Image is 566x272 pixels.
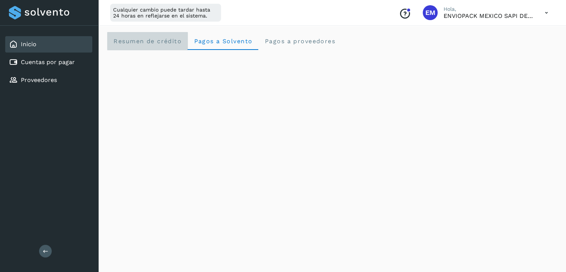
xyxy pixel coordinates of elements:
p: Hola, [444,6,533,12]
div: Cuentas por pagar [5,54,92,70]
a: Inicio [21,41,36,48]
span: Resumen de crédito [113,38,182,45]
div: Proveedores [5,72,92,88]
div: Cualquier cambio puede tardar hasta 24 horas en reflejarse en el sistema. [110,4,221,22]
a: Cuentas por pagar [21,58,75,66]
span: Pagos a Solvento [194,38,252,45]
a: Proveedores [21,76,57,83]
span: Pagos a proveedores [264,38,335,45]
p: ENVIOPACK MEXICO SAPI DE CV [444,12,533,19]
div: Inicio [5,36,92,53]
